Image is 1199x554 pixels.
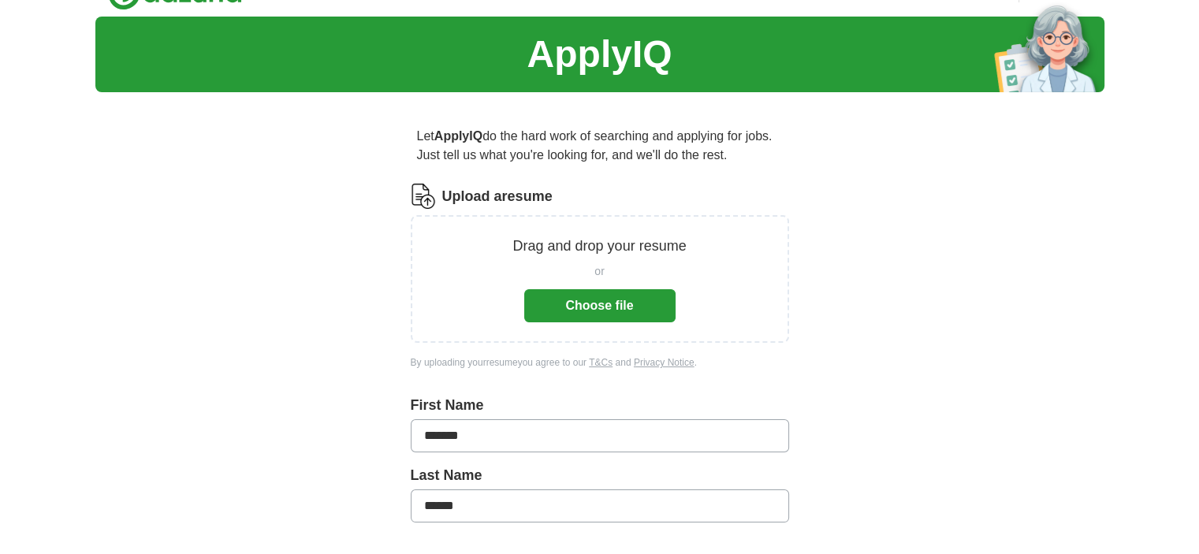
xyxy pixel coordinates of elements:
label: Upload a resume [442,186,553,207]
strong: ApplyIQ [434,129,482,143]
h1: ApplyIQ [527,26,672,83]
p: Drag and drop your resume [512,236,686,257]
img: CV Icon [411,184,436,209]
a: T&Cs [589,357,613,368]
p: Let do the hard work of searching and applying for jobs. Just tell us what you're looking for, an... [411,121,789,171]
div: By uploading your resume you agree to our and . [411,355,789,370]
label: Last Name [411,465,789,486]
a: Privacy Notice [634,357,694,368]
span: or [594,263,604,280]
button: Choose file [524,289,676,322]
label: First Name [411,395,789,416]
